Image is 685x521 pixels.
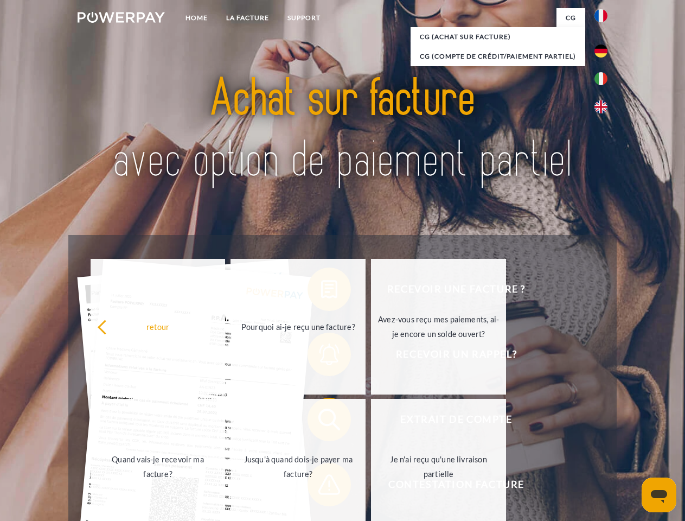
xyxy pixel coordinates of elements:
div: Pourquoi ai-je reçu une facture? [237,319,359,334]
div: Quand vais-je recevoir ma facture? [97,452,219,481]
div: Avez-vous reçu mes paiements, ai-je encore un solde ouvert? [377,312,500,341]
a: CG [556,8,585,28]
img: title-powerpay_fr.svg [104,52,581,208]
div: Jusqu'à quand dois-je payer ma facture? [237,452,359,481]
a: Home [176,8,217,28]
img: logo-powerpay-white.svg [78,12,165,23]
a: LA FACTURE [217,8,278,28]
iframe: Bouton de lancement de la fenêtre de messagerie [642,478,676,512]
a: Avez-vous reçu mes paiements, ai-je encore un solde ouvert? [371,259,506,395]
div: retour [97,319,219,334]
a: CG (Compte de crédit/paiement partiel) [411,47,585,66]
a: Support [278,8,330,28]
a: CG (achat sur facture) [411,27,585,47]
div: Je n'ai reçu qu'une livraison partielle [377,452,500,481]
img: de [594,45,607,58]
img: it [594,72,607,85]
img: fr [594,9,607,22]
img: en [594,100,607,113]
